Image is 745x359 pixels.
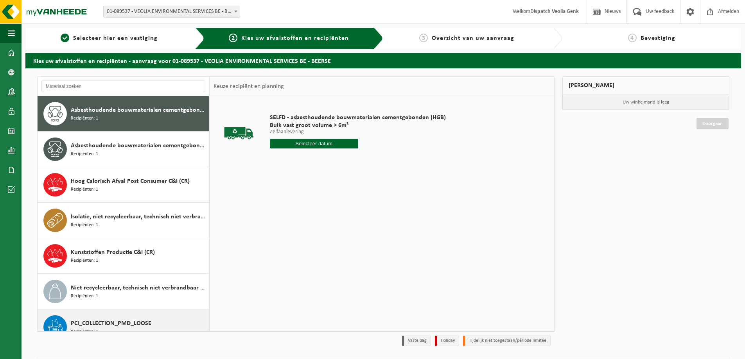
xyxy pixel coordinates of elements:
[432,35,514,41] span: Overzicht van uw aanvraag
[71,150,98,158] span: Recipiënten: 1
[530,9,579,14] strong: Dispatch Veolia Genk
[38,96,209,132] button: Asbesthoudende bouwmaterialen cementgebonden (hechtgebonden) Recipiënten: 1
[463,336,551,346] li: Tijdelijk niet toegestaan/période limitée
[71,212,207,221] span: Isolatie, niet recycleerbaar, technisch niet verbrandbaar (brandbaar)
[71,221,98,229] span: Recipiënten: 1
[71,293,98,300] span: Recipiënten: 1
[61,34,69,42] span: 1
[270,121,446,129] span: Bulk vast groot volume > 6m³
[71,248,155,257] span: Kunststoffen Productie C&I (CR)
[628,34,637,42] span: 4
[71,141,207,150] span: Asbesthoudende bouwmaterialen cementgebonden met isolatie(hechtgebonden)
[270,139,358,148] input: Selecteer datum
[29,34,189,43] a: 1Selecteer hier een vestiging
[71,115,98,122] span: Recipiënten: 1
[270,129,446,135] p: Zelfaanlevering
[104,6,240,17] span: 01-089537 - VEOLIA ENVIRONMENTAL SERVICES BE - BEERSE
[38,132,209,167] button: Asbesthoudende bouwmaterialen cementgebonden met isolatie(hechtgebonden) Recipiënten: 1
[229,34,237,42] span: 2
[563,95,729,110] p: Uw winkelmand is leeg
[38,309,209,345] button: PCI_COLLECTION_PMD_LOOSE Recipiënten: 1
[38,274,209,309] button: Niet recycleerbaar, technisch niet verbrandbaar afval (brandbaar) Recipiënten: 1
[71,319,151,328] span: PCI_COLLECTION_PMD_LOOSE
[41,80,205,92] input: Materiaal zoeken
[71,105,207,115] span: Asbesthoudende bouwmaterialen cementgebonden (hechtgebonden)
[641,35,675,41] span: Bevestiging
[562,76,730,95] div: [PERSON_NAME]
[241,35,349,41] span: Kies uw afvalstoffen en recipiënten
[73,35,158,41] span: Selecteer hier een vestiging
[402,336,431,346] li: Vaste dag
[25,53,741,68] h2: Kies uw afvalstoffen en recipiënten - aanvraag voor 01-089537 - VEOLIA ENVIRONMENTAL SERVICES BE ...
[697,118,729,129] a: Doorgaan
[435,336,459,346] li: Holiday
[419,34,428,42] span: 3
[71,257,98,264] span: Recipiënten: 1
[38,203,209,238] button: Isolatie, niet recycleerbaar, technisch niet verbrandbaar (brandbaar) Recipiënten: 1
[210,77,288,96] div: Keuze recipiënt en planning
[270,114,446,121] span: SELFD - asbesthoudende bouwmaterialen cementgebonden (HGB)
[71,283,207,293] span: Niet recycleerbaar, technisch niet verbrandbaar afval (brandbaar)
[71,177,190,186] span: Hoog Calorisch Afval Post Consumer C&I (CR)
[38,238,209,274] button: Kunststoffen Productie C&I (CR) Recipiënten: 1
[71,186,98,193] span: Recipiënten: 1
[71,328,98,336] span: Recipiënten: 1
[38,167,209,203] button: Hoog Calorisch Afval Post Consumer C&I (CR) Recipiënten: 1
[103,6,240,18] span: 01-089537 - VEOLIA ENVIRONMENTAL SERVICES BE - BEERSE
